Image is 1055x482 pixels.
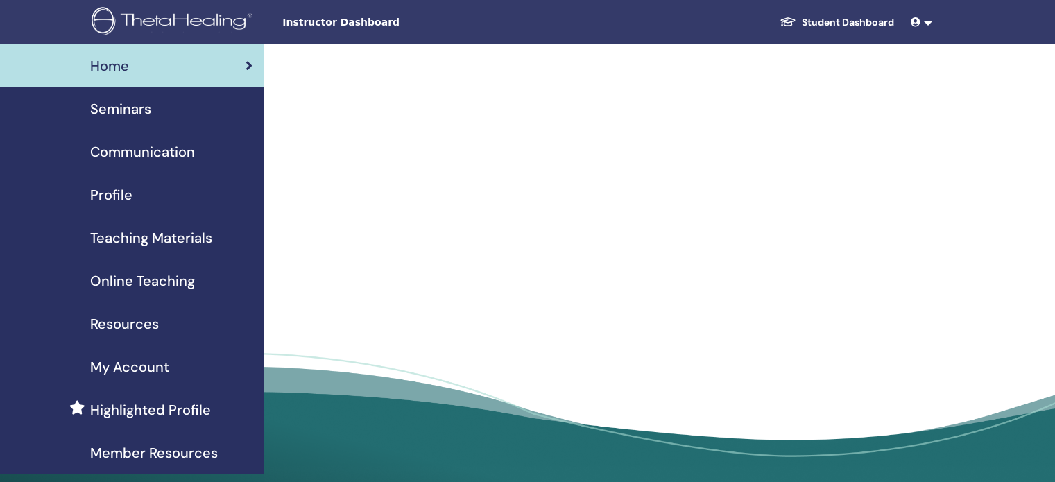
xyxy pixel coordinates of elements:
img: logo.png [92,7,257,38]
img: graduation-cap-white.svg [780,16,796,28]
span: Online Teaching [90,270,195,291]
span: Home [90,55,129,76]
span: Instructor Dashboard [282,15,490,30]
span: Resources [90,313,159,334]
span: Seminars [90,98,151,119]
span: Highlighted Profile [90,399,211,420]
span: Communication [90,141,195,162]
a: Student Dashboard [769,10,905,35]
span: Member Resources [90,442,218,463]
span: Profile [90,184,132,205]
span: Teaching Materials [90,227,212,248]
span: My Account [90,356,169,377]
